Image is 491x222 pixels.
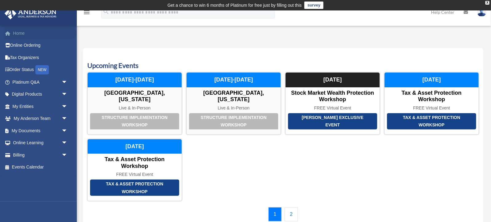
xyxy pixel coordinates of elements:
[61,113,74,125] span: arrow_drop_down
[4,51,77,64] a: Tax Organizers
[61,76,74,89] span: arrow_drop_down
[286,105,380,111] div: FREE Virtual Event
[90,180,179,196] div: Tax & Asset Protection Workshop
[189,113,278,129] div: Structure Implementation Workshop
[485,1,489,5] div: close
[4,27,77,39] a: Home
[90,113,179,129] div: Structure Implementation Workshop
[187,73,281,87] div: [DATE]-[DATE]
[88,73,182,87] div: [DATE]-[DATE]
[87,61,479,70] h3: Upcoming Events
[35,65,49,74] div: NEW
[87,139,182,201] a: Tax & Asset Protection Workshop Tax & Asset Protection Workshop FREE Virtual Event [DATE]
[83,9,90,16] i: menu
[61,88,74,101] span: arrow_drop_down
[4,39,77,52] a: Online Ordering
[477,8,486,17] img: User Pic
[4,161,74,173] a: Events Calendar
[4,125,77,137] a: My Documentsarrow_drop_down
[4,88,77,101] a: Digital Productsarrow_drop_down
[4,137,77,149] a: Online Learningarrow_drop_down
[268,207,282,221] a: 1
[3,7,58,19] img: Anderson Advisors Platinum Portal
[61,149,74,161] span: arrow_drop_down
[4,64,77,76] a: Order StatusNEW
[285,207,298,221] a: 2
[385,105,479,111] div: FREE Virtual Event
[4,76,77,88] a: Platinum Q&Aarrow_drop_down
[61,137,74,149] span: arrow_drop_down
[286,90,380,103] div: Stock Market Wealth Protection Workshop
[385,90,479,103] div: Tax & Asset Protection Workshop
[384,72,479,134] a: Tax & Asset Protection Workshop Tax & Asset Protection Workshop FREE Virtual Event [DATE]
[385,73,479,87] div: [DATE]
[88,139,182,154] div: [DATE]
[88,90,182,103] div: [GEOGRAPHIC_DATA], [US_STATE]
[187,105,281,111] div: Live & In-Person
[61,125,74,137] span: arrow_drop_down
[4,100,77,113] a: My Entitiesarrow_drop_down
[285,72,380,134] a: [PERSON_NAME] Exclusive Event Stock Market Wealth Protection Workshop FREE Virtual Event [DATE]
[304,2,323,9] a: survey
[61,100,74,113] span: arrow_drop_down
[387,113,476,129] div: Tax & Asset Protection Workshop
[83,11,90,16] a: menu
[4,149,77,161] a: Billingarrow_drop_down
[288,113,377,129] div: [PERSON_NAME] Exclusive Event
[88,105,182,111] div: Live & In-Person
[186,72,281,134] a: Structure Implementation Workshop [GEOGRAPHIC_DATA], [US_STATE] Live & In-Person [DATE]-[DATE]
[187,90,281,103] div: [GEOGRAPHIC_DATA], [US_STATE]
[4,113,77,125] a: My Anderson Teamarrow_drop_down
[88,172,182,177] div: FREE Virtual Event
[88,156,182,169] div: Tax & Asset Protection Workshop
[168,2,302,9] div: Get a chance to win 6 months of Platinum for free just by filling out this
[87,72,182,134] a: Structure Implementation Workshop [GEOGRAPHIC_DATA], [US_STATE] Live & In-Person [DATE]-[DATE]
[103,8,109,15] i: search
[286,73,380,87] div: [DATE]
